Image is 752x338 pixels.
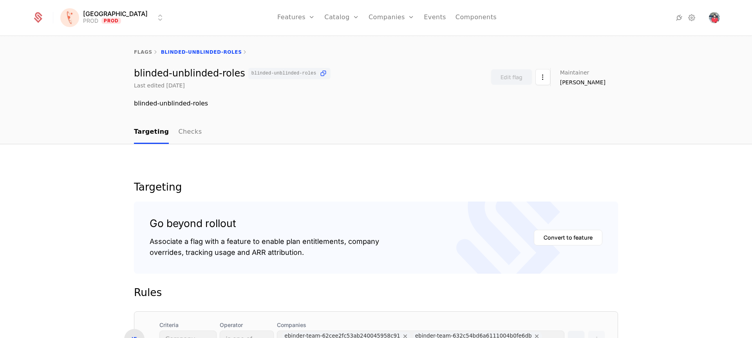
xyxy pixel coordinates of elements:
a: Checks [178,121,202,144]
div: Targeting [134,182,618,192]
button: Select environment [63,9,165,26]
div: Go beyond rollout [150,217,379,230]
a: flags [134,49,152,55]
span: [PERSON_NAME] [560,78,606,86]
div: Rules [134,286,618,299]
div: blinded-unblinded-roles [134,99,618,108]
span: Prod [101,18,121,24]
div: PROD [83,17,98,25]
button: Convert to feature [534,230,602,245]
a: Integrations [674,13,684,22]
span: Operator [220,321,274,329]
button: Open user button [709,12,720,23]
button: Edit flag [491,69,532,85]
div: blinded-unblinded-roles [134,68,331,79]
button: Select action [535,69,550,85]
span: Maintainer [560,70,589,75]
span: Companies [277,321,564,329]
a: Settings [687,13,696,22]
span: blinded-unblinded-roles [251,71,316,76]
img: Strahinja Racic [709,12,720,23]
div: Associate a flag with a feature to enable plan entitlements, company overrides, tracking usage an... [150,236,379,258]
img: Florence [60,8,79,27]
span: Criteria [159,321,217,329]
span: [GEOGRAPHIC_DATA] [83,11,148,17]
nav: Main [134,121,618,144]
div: Last edited [DATE] [134,82,185,89]
a: Targeting [134,121,169,144]
ul: Choose Sub Page [134,121,202,144]
div: Edit flag [501,73,522,81]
